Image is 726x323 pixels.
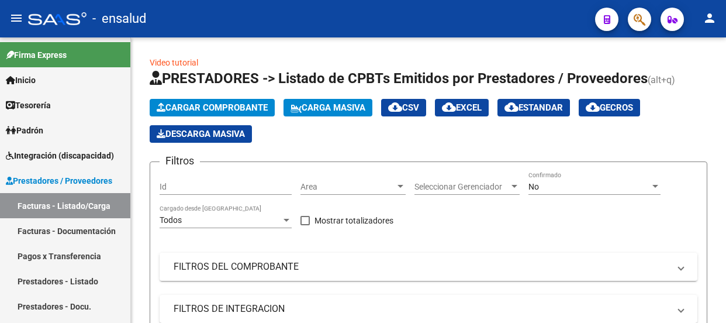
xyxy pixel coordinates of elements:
[388,100,402,114] mat-icon: cloud_download
[160,295,697,323] mat-expansion-panel-header: FILTROS DE INTEGRACION
[381,99,426,116] button: CSV
[6,99,51,112] span: Tesorería
[157,102,268,113] span: Cargar Comprobante
[6,49,67,61] span: Firma Express
[284,99,372,116] button: Carga Masiva
[586,100,600,114] mat-icon: cloud_download
[579,99,640,116] button: Gecros
[160,253,697,281] mat-expansion-panel-header: FILTROS DEL COMPROBANTE
[160,153,200,169] h3: Filtros
[174,303,669,315] mat-panel-title: FILTROS DE INTEGRACION
[435,99,489,116] button: EXCEL
[150,70,648,87] span: PRESTADORES -> Listado de CPBTs Emitidos por Prestadores / Proveedores
[160,215,182,225] span: Todos
[414,182,509,192] span: Seleccionar Gerenciador
[150,125,252,143] button: Descarga Masiva
[703,11,717,25] mat-icon: person
[586,102,633,113] span: Gecros
[157,129,245,139] span: Descarga Masiva
[388,102,419,113] span: CSV
[9,11,23,25] mat-icon: menu
[174,260,669,273] mat-panel-title: FILTROS DEL COMPROBANTE
[92,6,146,32] span: - ensalud
[442,102,482,113] span: EXCEL
[504,102,563,113] span: Estandar
[6,74,36,87] span: Inicio
[648,74,675,85] span: (alt+q)
[686,283,714,311] iframe: Intercom live chat
[497,99,570,116] button: Estandar
[528,182,539,191] span: No
[150,125,252,143] app-download-masive: Descarga masiva de comprobantes (adjuntos)
[6,174,112,187] span: Prestadores / Proveedores
[6,149,114,162] span: Integración (discapacidad)
[150,99,275,116] button: Cargar Comprobante
[442,100,456,114] mat-icon: cloud_download
[6,124,43,137] span: Padrón
[300,182,395,192] span: Area
[504,100,518,114] mat-icon: cloud_download
[291,102,365,113] span: Carga Masiva
[314,214,393,228] span: Mostrar totalizadores
[150,58,198,67] a: Video tutorial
